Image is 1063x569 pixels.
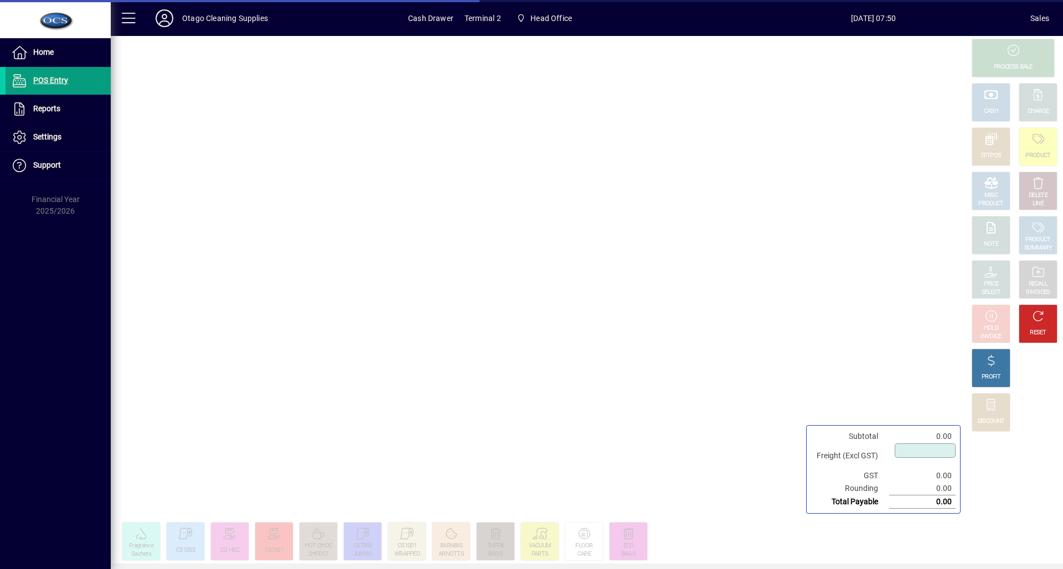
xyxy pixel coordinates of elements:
div: PRODUCT [1025,152,1050,160]
span: Terminal 2 [465,9,501,27]
div: Sachets [131,550,151,558]
div: 2HPDC1 [308,550,329,558]
span: Head Office [530,9,572,27]
span: POS Entry [33,76,68,85]
span: Reports [33,104,60,113]
td: Subtotal [811,430,889,443]
div: MISC [984,192,998,200]
div: SELECT [982,288,1001,297]
td: Total Payable [811,495,889,509]
div: CS1001 [398,542,416,550]
div: Otago Cleaning Supplies [182,9,268,27]
div: RECALL [1029,280,1048,288]
div: CS1402 [220,546,239,555]
td: 0.00 [889,482,956,495]
span: Cash Drawer [408,9,453,27]
a: Support [6,152,111,179]
td: GST [811,469,889,482]
div: Fragrance [129,542,153,550]
div: CASH [984,107,998,116]
button: Profile [147,8,182,28]
div: PARTS [531,550,549,558]
td: Rounding [811,482,889,495]
div: NOTE [984,240,998,249]
div: PROCESS SALE [994,63,1033,71]
div: HOLD [984,324,998,333]
div: CHARGE [1028,107,1049,116]
span: Support [33,161,61,169]
div: 8ARNBIS [440,542,462,550]
div: PRODUCT [1025,236,1050,244]
td: Freight (Excl GST) [811,443,889,469]
div: SUMMARY [1024,244,1052,252]
a: Reports [6,95,111,123]
div: LINE [1033,200,1044,208]
div: FLOOR [575,542,593,550]
div: CARE [577,550,591,558]
div: DELETE [1029,192,1047,200]
div: VACUUM [529,542,551,550]
div: WRAPPED [394,550,420,558]
span: Settings [33,132,61,141]
div: PRICE [984,280,999,288]
div: ARNOTTS [438,550,464,558]
div: TUFFIE [487,542,504,550]
div: INVOICES [1026,288,1050,297]
div: BAGS [488,550,503,558]
span: Home [33,48,54,56]
a: Settings [6,123,111,151]
div: CS7006 [353,542,372,550]
td: 0.00 [889,495,956,509]
td: 0.00 [889,430,956,443]
div: RESET [1030,329,1046,337]
div: PRODUCT [978,200,1003,208]
a: Home [6,39,111,66]
span: Head Office [512,8,576,28]
div: INVOICE [981,333,1001,341]
div: Sales [1030,9,1049,27]
div: BAGS [621,550,636,558]
div: JUMBO [353,550,373,558]
div: CS1421 [265,546,283,555]
td: 0.00 [889,469,956,482]
div: DISCOUNT [978,417,1004,426]
div: EFTPOS [981,152,1002,160]
div: CS1055 [176,546,195,555]
div: PROFIT [982,373,1000,381]
span: [DATE] 07:50 [716,9,1030,27]
div: HOT CHOC [305,542,332,550]
div: ECO [623,542,634,550]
